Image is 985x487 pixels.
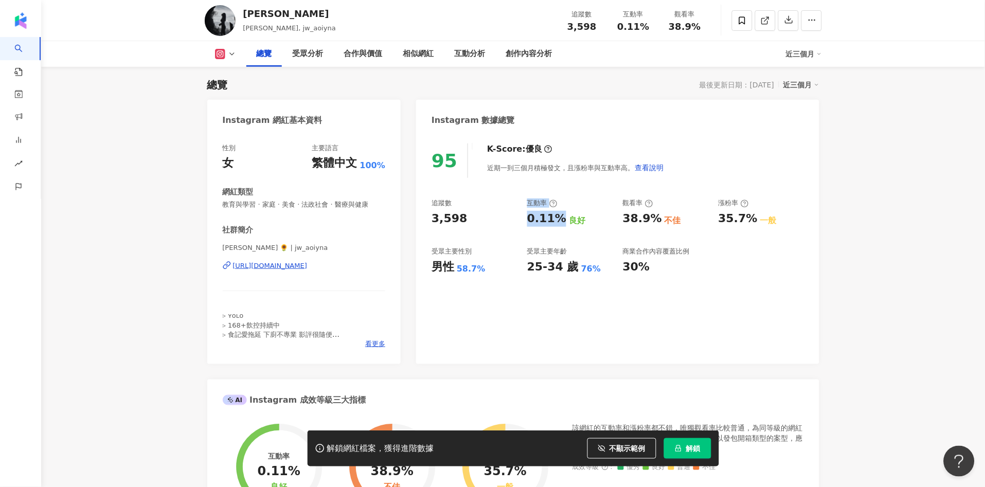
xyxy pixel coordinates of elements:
span: 教育與學習 · 家庭 · 美食 · 法政社會 · 醫療與健康 [223,200,386,209]
div: 商業合作內容覆蓋比例 [623,247,690,256]
div: 一般 [760,215,777,226]
div: 追蹤數 [432,199,452,208]
div: 良好 [569,215,585,226]
a: [URL][DOMAIN_NAME] [223,261,386,270]
div: 優良 [526,143,542,155]
button: 查看說明 [634,157,664,178]
div: 女 [223,155,234,171]
div: 38.9% [371,465,414,479]
div: 主要語言 [312,143,339,153]
button: 不顯示範例 [587,438,656,459]
span: ▹ ʏօʟօ ▹ 168+飲控持續中 ▹ 食記愛拖延 下廚不專業 影評很隨便 ▹ 旗下藝人 @heylong_xx0102 @beewho_xx0704 [223,312,382,348]
div: 總覽 [257,48,272,60]
span: 查看說明 [635,164,664,172]
span: 看更多 [365,339,385,349]
div: 觀看率 [623,199,653,208]
div: 25-34 歲 [527,259,579,275]
div: 互動率 [614,9,653,20]
div: 76% [581,263,601,275]
div: AI [223,395,247,405]
div: 0.11% [258,465,300,479]
span: 優秀 [618,464,640,472]
span: lock [675,445,682,452]
div: 合作與價值 [344,48,383,60]
div: 互動分析 [455,48,486,60]
span: 解鎖 [686,444,701,453]
div: 互動率 [527,199,558,208]
div: 30% [623,259,650,275]
div: 38.9% [623,211,662,227]
img: logo icon [12,12,29,29]
span: 100% [360,160,385,171]
div: 網紅類型 [223,187,254,197]
div: 3,598 [432,211,468,227]
span: [PERSON_NAME] 🌻 | jw_aoiyna [223,243,386,252]
div: 成效等級 ： [572,464,804,472]
span: 良好 [643,464,666,472]
div: Instagram 成效等級三大指標 [223,394,366,406]
div: 近三個月 [783,78,819,92]
div: 繁體中文 [312,155,357,171]
div: [URL][DOMAIN_NAME] [233,261,308,270]
div: 35.7% [484,465,527,479]
div: Instagram 網紅基本資料 [223,115,323,126]
div: 0.11% [527,211,566,227]
div: 男性 [432,259,454,275]
button: 解鎖 [664,438,711,459]
div: 95 [432,150,457,171]
div: 受眾主要年齡 [527,247,567,256]
div: 近三個月 [786,46,822,62]
div: 58.7% [457,263,486,275]
div: 總覽 [207,78,228,92]
div: 該網紅的互動率和漲粉率都不錯，唯獨觀看率比較普通，為同等級的網紅的中低等級，效果不一定會好，但仍然建議可以發包開箱類型的案型，應該會比較有成效！ [572,423,804,454]
div: 性別 [223,143,236,153]
span: 0.11% [617,22,649,32]
div: [PERSON_NAME] [243,7,336,20]
div: 社群簡介 [223,225,254,236]
div: 追蹤數 [563,9,602,20]
img: KOL Avatar [205,5,236,36]
div: 不佳 [665,215,681,226]
div: 創作內容分析 [506,48,552,60]
span: 38.9% [669,22,701,32]
span: 普通 [668,464,691,472]
a: search [14,37,35,77]
div: 相似網紅 [403,48,434,60]
div: 漲粉率 [719,199,749,208]
div: 35.7% [719,211,758,227]
div: 受眾分析 [293,48,324,60]
div: 受眾主要性別 [432,247,472,256]
span: [PERSON_NAME], jw_aoiyna [243,24,336,32]
div: 觀看率 [666,9,705,20]
span: 不顯示範例 [610,444,646,453]
div: Instagram 數據總覽 [432,115,515,126]
span: 不佳 [693,464,716,472]
span: 3,598 [567,21,597,32]
div: K-Score : [487,143,552,155]
div: 最後更新日期：[DATE] [700,81,774,89]
span: rise [14,153,23,176]
div: 近期一到三個月積極發文，且漲粉率與互動率高。 [487,157,664,178]
div: 解鎖網紅檔案，獲得進階數據 [327,443,434,454]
